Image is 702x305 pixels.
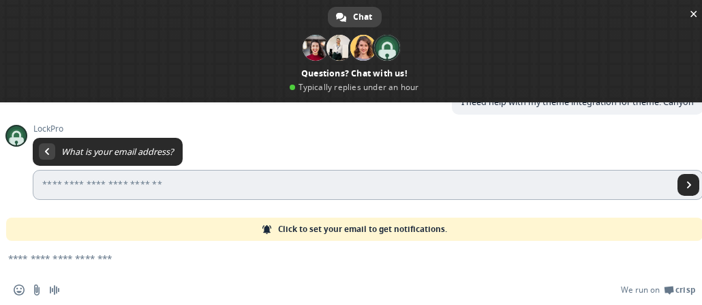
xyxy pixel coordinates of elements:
input: Enter your email address... [33,170,673,200]
a: Send [677,174,699,196]
textarea: Compose your message... [8,241,668,275]
span: Insert an emoji [14,285,25,295]
span: Send a file [31,285,42,295]
span: What is your email address? [61,146,173,158]
span: Chat [353,7,372,27]
span: Audio message [49,285,60,295]
span: Click to set your email to get notifications. [278,218,447,241]
a: Chat [328,7,382,27]
span: Crisp [675,285,695,295]
span: We run on [621,285,660,295]
span: Close chat [686,7,701,21]
a: We run onCrisp [621,285,695,295]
